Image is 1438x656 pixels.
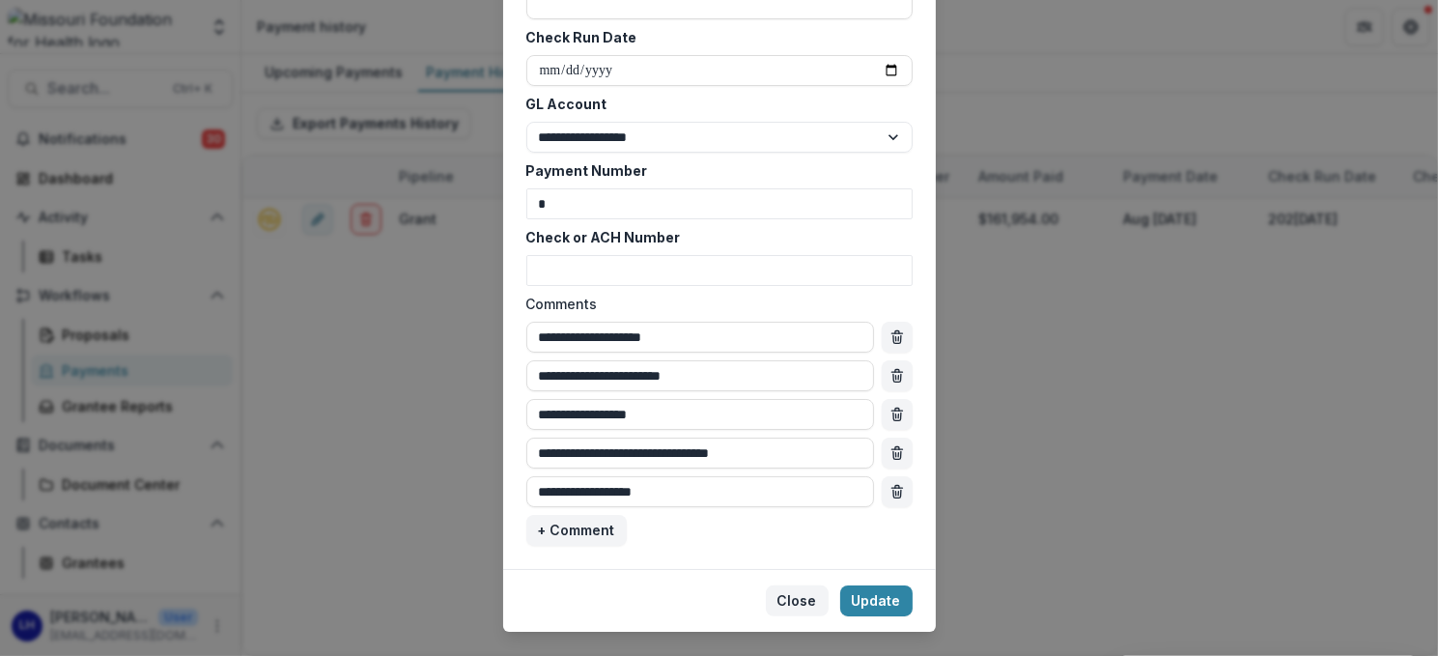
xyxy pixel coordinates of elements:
[882,399,913,430] button: delete
[526,27,901,47] label: Check Run Date
[526,294,901,314] label: Comments
[882,438,913,469] button: delete
[882,322,913,353] button: delete
[526,515,627,546] button: + Comment
[526,94,901,114] label: GL Account
[526,227,901,247] label: Check or ACH Number
[526,160,901,181] label: Payment Number
[882,476,913,507] button: delete
[882,360,913,391] button: delete
[766,585,829,616] button: Close
[840,585,913,616] button: Update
